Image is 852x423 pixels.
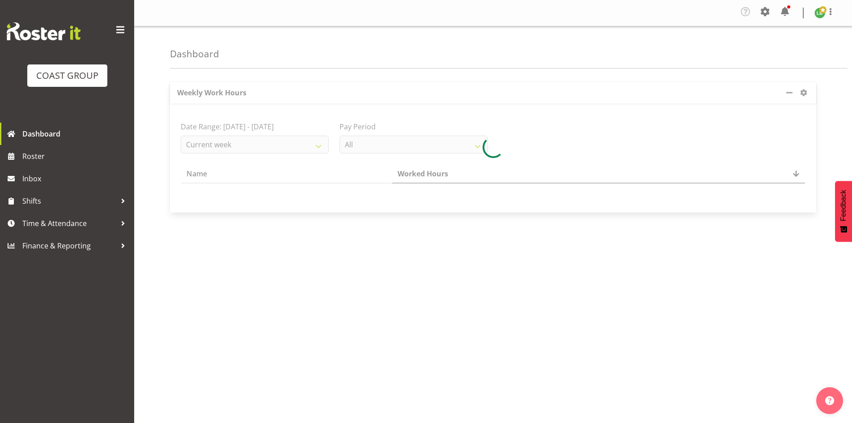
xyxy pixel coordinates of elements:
span: Shifts [22,194,116,208]
span: Roster [22,150,130,163]
span: Time & Attendance [22,217,116,230]
span: Inbox [22,172,130,185]
span: Feedback [839,190,848,221]
h4: Dashboard [170,49,219,59]
img: Rosterit website logo [7,22,81,40]
span: Dashboard [22,127,130,141]
img: lu-budden8051.jpg [814,8,825,18]
button: Feedback - Show survey [835,181,852,242]
span: Finance & Reporting [22,239,116,252]
img: help-xxl-2.png [825,396,834,405]
div: COAST GROUP [36,69,98,82]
